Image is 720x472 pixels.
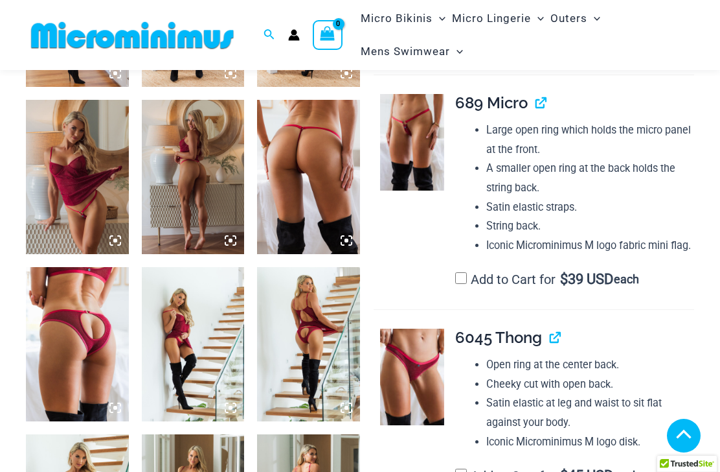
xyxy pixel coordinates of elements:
li: String back. [486,217,694,236]
span: Menu Toggle [531,2,544,35]
li: Satin elastic at leg and waist to sit flat against your body. [486,394,694,432]
a: View Shopping Cart, empty [313,20,343,50]
a: Micro BikinisMenu ToggleMenu Toggle [357,2,449,35]
span: Menu Toggle [587,2,600,35]
label: Add to Cart for [455,272,640,287]
img: Guilty Pleasures Red 1260 Slip 6045 Thong [257,267,360,421]
a: Search icon link [264,27,275,43]
li: A smaller open ring at the back holds the string back. [486,159,694,197]
span: each [614,273,639,286]
a: Micro LingerieMenu ToggleMenu Toggle [449,2,547,35]
span: Micro Lingerie [452,2,531,35]
img: Guilty Pleasures Red 1260 Slip 689 Micro [142,100,245,254]
span: 39 USD [560,273,613,286]
span: Menu Toggle [433,2,445,35]
img: Guilty Pleasures Red 689 Micro [257,100,360,254]
span: 6045 Thong [455,328,542,347]
span: Micro Bikinis [361,2,433,35]
span: 689 Micro [455,93,528,112]
li: Iconic Microminimus M logo disk. [486,432,694,452]
a: OutersMenu ToggleMenu Toggle [547,2,603,35]
span: Outers [550,2,587,35]
a: Account icon link [288,29,300,41]
li: Open ring at the center back. [486,355,694,375]
img: Guilty Pleasures Red 6045 Thong [380,329,444,425]
span: Mens Swimwear [361,35,450,68]
img: MM SHOP LOGO FLAT [26,21,239,50]
img: Guilty Pleasures Red 689 Micro [380,94,444,191]
img: Guilty Pleasures Red 1260 Slip 689 Micro [26,100,129,254]
img: Guilty Pleasures Red 6045 Thong [26,267,129,421]
img: Guilty Pleasures Red 1260 Slip 6045 Thong [142,267,245,421]
li: Iconic Microminimus M logo fabric mini flag. [486,236,694,255]
span: $ [560,271,568,287]
a: Mens SwimwearMenu ToggleMenu Toggle [357,35,466,68]
input: Add to Cart for$39 USD each [455,272,467,284]
li: Large open ring which holds the micro panel at the front. [486,121,694,159]
li: Satin elastic straps. [486,198,694,217]
li: Cheeky cut with open back. [486,375,694,394]
span: Menu Toggle [450,35,463,68]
